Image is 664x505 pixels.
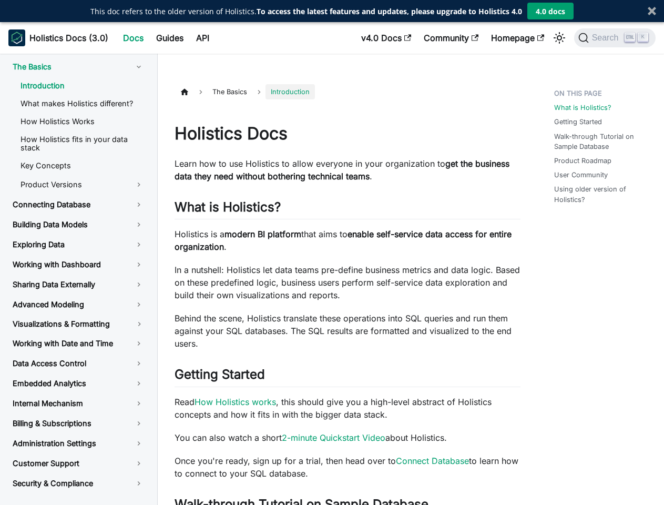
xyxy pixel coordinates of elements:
a: Embedded Analytics [4,375,152,392]
nav: Breadcrumbs [175,84,520,99]
h2: What is Holistics? [175,199,520,219]
a: What is Holistics? [554,103,611,113]
a: Introduction [12,78,152,94]
a: The Basics [4,58,152,76]
a: Working with Dashboard [4,256,152,274]
a: Home page [175,84,195,99]
a: Data Access Control [4,355,152,372]
button: 4.0 docs [527,3,574,19]
button: Toggle the collapsible sidebar category 'Visualizations & Formatting' [126,316,152,332]
a: How Holistics works [195,397,276,407]
kbd: K [638,33,648,42]
strong: modern BI platform [224,229,301,239]
a: Connect Database [396,456,469,466]
a: Product Roadmap [554,156,611,166]
a: Using older version of Holistics? [554,184,651,204]
a: How Holistics fits in your data stack [12,132,152,156]
button: Switch between dark and light mode (currently light mode) [551,29,568,46]
p: Holistics is a that aims to . [175,228,520,253]
strong: To access the latest features and updates, please upgrade to Holistics 4.0 [257,6,522,16]
a: Product Versions [12,176,152,194]
p: Read , this should give you a high-level abstract of Holistics concepts and how it fits in with t... [175,396,520,421]
a: Getting Started [554,117,602,127]
a: Building Data Models [4,216,152,234]
span: Introduction [265,84,315,99]
h2: Getting Started [175,367,520,387]
a: What makes Holistics different? [12,96,152,112]
p: You can also watch a short about Holistics. [175,431,520,444]
a: Working with Date and Time [4,335,152,352]
a: Homepage [485,29,550,46]
a: Exploring Data [4,236,152,254]
a: Advanced Modeling [4,296,152,314]
a: Guides [150,29,190,46]
a: User Community [554,170,608,180]
a: Docs [117,29,150,46]
a: Sharing Data Externally [4,276,152,294]
a: Customer Support [4,454,152,472]
a: Internal Mechanism [4,395,152,412]
p: This doc refers to the older version of Holistics. [90,6,522,17]
a: HolisticsHolistics Docs (3.0) [8,29,108,46]
p: Learn how to use Holistics to allow everyone in your organization to . [175,157,520,183]
a: 2-minute Quickstart Video [282,432,385,443]
a: How Holistics Works [12,114,152,129]
a: Connecting Database [4,196,152,214]
p: Behind the scene, Holistics translate these operations into SQL queries and run them against your... [175,312,520,350]
span: The Basics [207,84,252,99]
a: Billing & Subscriptions [4,415,152,432]
div: This doc refers to the older version of Holistics.To access the latest features and updates, plea... [90,6,522,17]
a: Community [417,29,485,46]
b: Holistics Docs (3.0) [29,32,108,44]
span: Search [589,33,625,43]
a: API [190,29,216,46]
p: Once you're ready, sign up for a trial, then head over to to learn how to connect to your SQL dat... [175,454,520,480]
a: Visualizations & Formatting [4,316,126,332]
a: Key Concepts [12,158,152,174]
img: Holistics [8,29,25,46]
p: In a nutshell: Holistics let data teams pre-define business metrics and data logic. Based on thes... [175,264,520,301]
button: Search [574,28,656,47]
a: v4.0 Docs [355,29,417,46]
h1: Holistics Docs [175,123,520,144]
a: Security & Compliance [4,474,152,492]
a: Walk-through Tutorial on Sample Database [554,132,651,151]
a: Administration Settings [4,435,152,452]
